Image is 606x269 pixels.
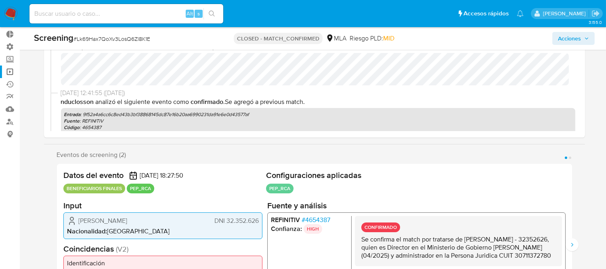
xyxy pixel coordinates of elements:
[383,34,394,43] span: MID
[64,124,572,131] p: : 4654387
[552,32,595,45] button: Acciones
[543,10,589,17] p: zoe.breuer@mercadolibre.com
[73,35,150,43] span: # Lk69Hax7QoXv3LosQ6Zl8K1E
[558,32,581,45] span: Acciones
[64,118,572,124] p: : REFINITIV
[61,97,94,106] b: nduclosson
[61,97,575,106] p: . Se agregó a previous match .
[326,34,346,43] div: MLA
[197,10,200,17] span: s
[234,33,323,44] p: CLOSED - MATCH_CONFIRMED
[64,130,90,138] b: Comentario
[203,8,220,19] button: search-icon
[64,111,81,118] b: Entrada
[350,34,394,43] span: Riesgo PLD:
[463,9,509,18] span: Accesos rápidos
[29,8,223,19] input: Buscar usuario o caso...
[591,9,600,18] a: Salir
[187,10,193,17] span: Alt
[191,97,224,106] b: Confirmado
[61,89,575,97] span: [DATE] 12:41:55 ([DATE])
[96,97,189,106] span: Analizó el siguiente evento como
[589,19,602,25] span: 3.155.0
[64,111,572,118] p: : 9f52a4a6cc6c8ed43b3bf38868145dc87e16b20aa6990231da91e6e0d43577af
[64,117,80,125] b: Fuente
[34,31,73,44] b: Screening
[517,10,524,17] a: Notificaciones
[64,124,80,131] b: Código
